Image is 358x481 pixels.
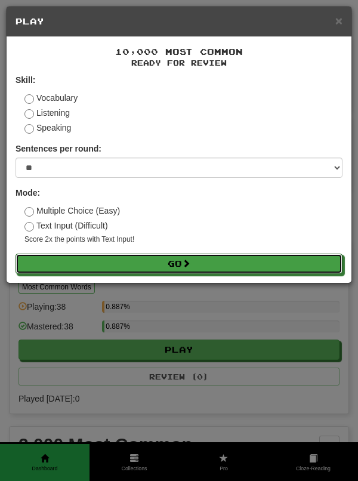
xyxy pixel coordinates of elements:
[335,14,342,27] span: ×
[24,235,342,245] small: Score 2x the points with Text Input !
[16,188,40,198] strong: Mode:
[24,205,120,217] label: Multiple Choice (Easy)
[24,109,34,119] input: Listening
[16,254,342,274] button: Go
[24,222,34,232] input: Text Input (Difficult)
[24,94,34,104] input: Vocabulary
[16,75,35,85] strong: Skill:
[24,107,70,119] label: Listening
[24,207,34,217] input: Multiple Choice (Easy)
[16,16,342,27] h5: Play
[115,47,243,57] span: 10,000 Most Common
[24,220,108,232] label: Text Input (Difficult)
[16,58,342,68] small: Ready for Review
[24,122,71,134] label: Speaking
[24,124,34,134] input: Speaking
[16,143,101,155] label: Sentences per round:
[24,92,78,104] label: Vocabulary
[335,14,342,27] button: Close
